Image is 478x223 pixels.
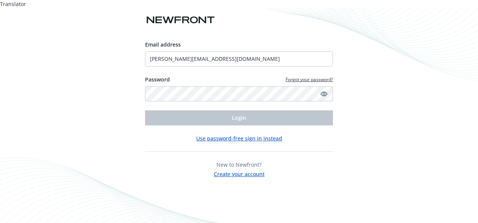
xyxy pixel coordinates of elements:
[232,114,246,121] span: Login
[145,14,216,27] img: Newfront logo
[145,51,333,66] input: Enter your email
[286,76,333,83] a: Forgot your password?
[214,169,265,178] button: Create your account
[196,134,282,142] button: Use password-free sign in instead
[319,89,328,98] a: Show password
[145,41,181,48] span: Email address
[145,110,333,125] button: Login
[145,75,170,83] label: Password
[145,86,333,101] input: Enter your password
[216,161,262,168] span: New to Newfront?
